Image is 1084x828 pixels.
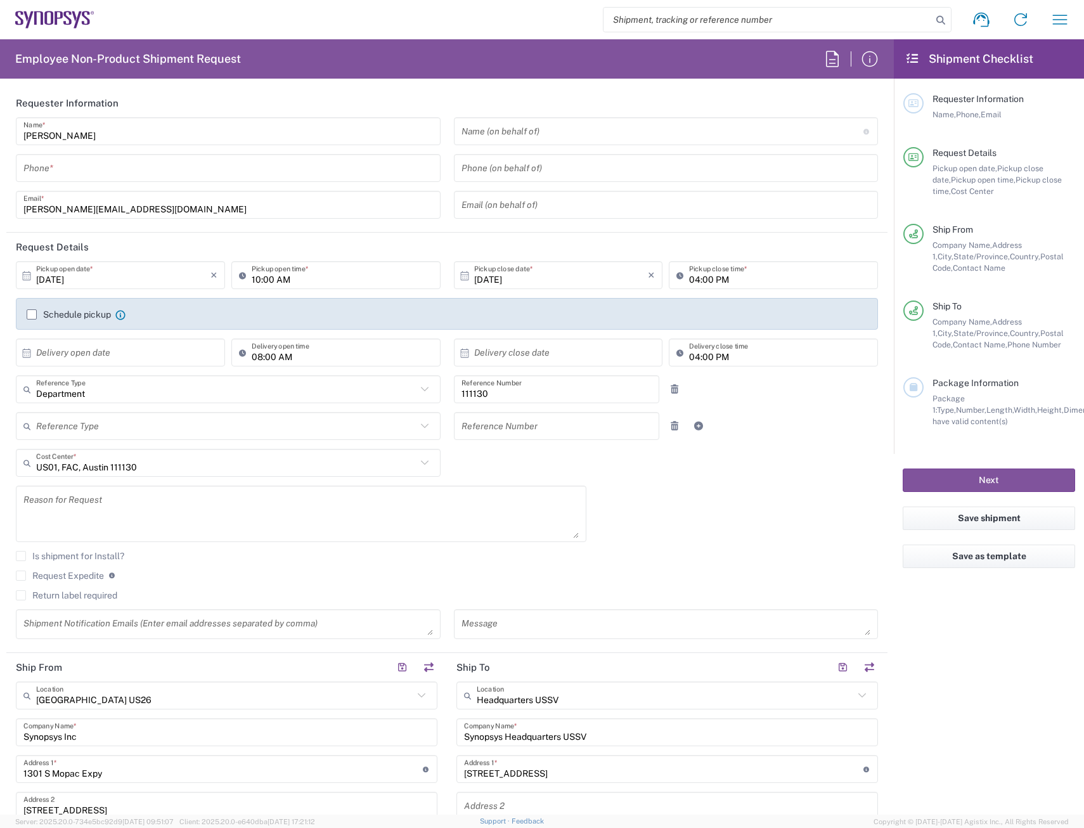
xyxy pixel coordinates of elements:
[603,8,932,32] input: Shipment, tracking or reference number
[1010,252,1040,261] span: Country,
[953,340,1007,349] span: Contact Name,
[903,507,1075,530] button: Save shipment
[268,818,315,825] span: [DATE] 17:21:12
[16,97,119,110] h2: Requester Information
[1037,405,1064,415] span: Height,
[16,241,89,254] h2: Request Details
[932,240,992,250] span: Company Name,
[456,661,490,674] h2: Ship To
[932,148,997,158] span: Request Details
[937,405,956,415] span: Type,
[932,94,1024,104] span: Requester Information
[932,224,973,235] span: Ship From
[690,417,707,435] a: Add Reference
[938,252,953,261] span: City,
[1014,405,1037,415] span: Width,
[903,469,1075,492] button: Next
[666,380,683,398] a: Remove Reference
[122,818,174,825] span: [DATE] 09:51:07
[179,818,315,825] span: Client: 2025.20.0-e640dba
[932,378,1019,388] span: Package Information
[666,417,683,435] a: Remove Reference
[648,265,655,285] i: ×
[16,590,117,600] label: Return label required
[981,110,1002,119] span: Email
[956,405,986,415] span: Number,
[956,110,981,119] span: Phone,
[16,661,62,674] h2: Ship From
[905,51,1033,67] h2: Shipment Checklist
[512,817,544,825] a: Feedback
[874,816,1069,827] span: Copyright © [DATE]-[DATE] Agistix Inc., All Rights Reserved
[932,110,956,119] span: Name,
[951,186,994,196] span: Cost Center
[15,818,174,825] span: Server: 2025.20.0-734e5bc92d9
[16,571,104,581] label: Request Expedite
[210,265,217,285] i: ×
[15,51,241,67] h2: Employee Non-Product Shipment Request
[938,328,953,338] span: City,
[953,252,1010,261] span: State/Province,
[480,817,512,825] a: Support
[932,317,992,327] span: Company Name,
[932,164,997,173] span: Pickup open date,
[27,309,111,320] label: Schedule pickup
[1007,340,1061,349] span: Phone Number
[951,175,1016,184] span: Pickup open time,
[953,263,1005,273] span: Contact Name
[932,301,962,311] span: Ship To
[932,394,965,415] span: Package 1:
[16,551,124,561] label: Is shipment for Install?
[953,328,1010,338] span: State/Province,
[903,545,1075,568] button: Save as template
[986,405,1014,415] span: Length,
[1010,328,1040,338] span: Country,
